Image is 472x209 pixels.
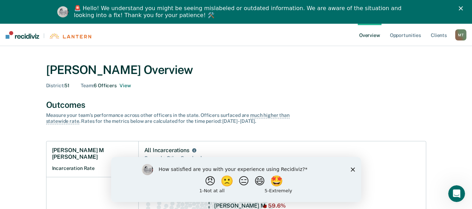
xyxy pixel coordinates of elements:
span: District : [46,83,65,88]
iframe: Intercom live chat [448,185,465,202]
button: All Incarcerations [191,147,198,154]
h1: [PERSON_NAME] M [PERSON_NAME] [52,147,133,161]
img: Recidiviz [6,31,39,39]
img: Profile image for Kim [57,6,68,17]
img: Lantern [49,33,91,39]
span: Team : [81,83,94,88]
span: | [39,33,49,39]
div: 6 Officers [81,83,131,89]
div: [PERSON_NAME] Overview [46,63,426,77]
button: 6 officers on Matthew Thomas's Team [119,83,131,89]
a: Overview [358,24,382,46]
div: 🚨 Hello! We understand you might be seeing mislabeled or outdated information. We are aware of th... [74,5,404,19]
span: much higher than statewide rate [46,112,290,124]
div: All Incarcerations [144,147,189,154]
a: Opportunities [389,24,422,46]
div: M T [455,29,466,40]
button: MT [455,29,466,40]
div: General + Other Caseloads [144,154,420,163]
h2: Incarceration Rate [52,165,133,171]
div: Outcomes [46,100,426,110]
div: Measure your team’s performance across other officer s in the state. Officer s surfaced are . Rat... [46,112,291,124]
a: Clients [429,24,448,46]
a: | [6,31,91,39]
div: Close [459,6,466,10]
a: [PERSON_NAME] M [PERSON_NAME]Incarceration Rate59.6% [46,141,138,177]
div: 51 [46,83,70,89]
iframe: Survey by Kim from Recidiviz [111,157,361,202]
